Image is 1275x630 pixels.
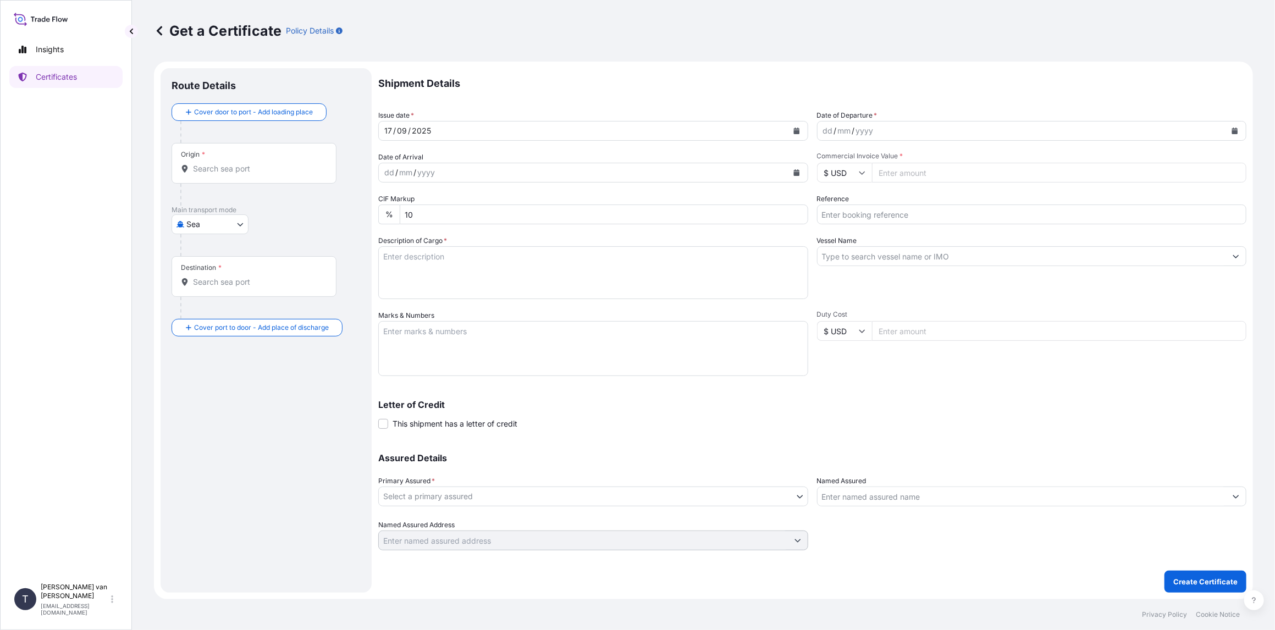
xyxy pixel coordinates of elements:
input: Enter booking reference [817,205,1247,224]
span: Date of Departure [817,110,877,121]
p: Shipment Details [378,68,1246,99]
div: / [408,124,411,137]
span: Cover door to port - Add loading place [194,107,313,118]
span: Date of Arrival [378,152,423,163]
span: Duty Cost [817,310,1247,319]
p: Policy Details [286,25,334,36]
button: Show suggestions [788,530,808,550]
input: Destination [193,277,323,288]
div: month, [398,166,413,179]
span: Sea [186,219,200,230]
button: Cover door to port - Add loading place [172,103,327,121]
label: CIF Markup [378,194,415,205]
p: Create Certificate [1173,576,1238,587]
div: month, [837,124,852,137]
div: / [393,124,396,137]
a: Insights [9,38,123,60]
button: Show suggestions [1226,246,1246,266]
a: Privacy Policy [1142,610,1187,619]
input: Enter amount [872,163,1247,183]
span: Primary Assured [378,476,435,487]
span: This shipment has a letter of credit [393,418,517,429]
button: Select transport [172,214,249,234]
label: Vessel Name [817,235,857,246]
p: [PERSON_NAME] van [PERSON_NAME] [41,583,109,600]
span: Cover port to door - Add place of discharge [194,322,329,333]
input: Origin [193,163,323,174]
div: % [378,205,400,224]
button: Create Certificate [1164,571,1246,593]
label: Named Assured Address [378,520,455,530]
div: day, [383,124,393,137]
div: day, [383,166,395,179]
a: Cookie Notice [1196,610,1240,619]
a: Certificates [9,66,123,88]
div: / [834,124,837,137]
label: Description of Cargo [378,235,447,246]
div: / [852,124,855,137]
button: Show suggestions [1226,487,1246,506]
label: Marks & Numbers [378,310,434,321]
p: Route Details [172,79,236,92]
p: Main transport mode [172,206,361,214]
input: Assured Name [818,487,1227,506]
button: Calendar [788,122,805,140]
p: Certificates [36,71,77,82]
button: Select a primary assured [378,487,808,506]
div: year, [855,124,875,137]
p: [EMAIL_ADDRESS][DOMAIN_NAME] [41,603,109,616]
div: Destination [181,263,222,272]
p: Insights [36,44,64,55]
p: Get a Certificate [154,22,282,40]
label: Named Assured [817,476,866,487]
label: Reference [817,194,849,205]
span: Issue date [378,110,414,121]
span: Commercial Invoice Value [817,152,1247,161]
div: day, [822,124,834,137]
div: month, [396,124,408,137]
input: Enter percentage between 0 and 10% [400,205,808,224]
p: Assured Details [378,454,1246,462]
div: year, [416,166,436,179]
button: Calendar [1226,122,1244,140]
p: Letter of Credit [378,400,1246,409]
div: Origin [181,150,205,159]
div: year, [411,124,432,137]
span: Select a primary assured [383,491,473,502]
button: Cover port to door - Add place of discharge [172,319,343,336]
div: / [413,166,416,179]
input: Enter amount [872,321,1247,341]
input: Type to search vessel name or IMO [818,246,1227,266]
input: Named Assured Address [379,530,788,550]
button: Calendar [788,164,805,181]
span: T [22,594,29,605]
div: / [395,166,398,179]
